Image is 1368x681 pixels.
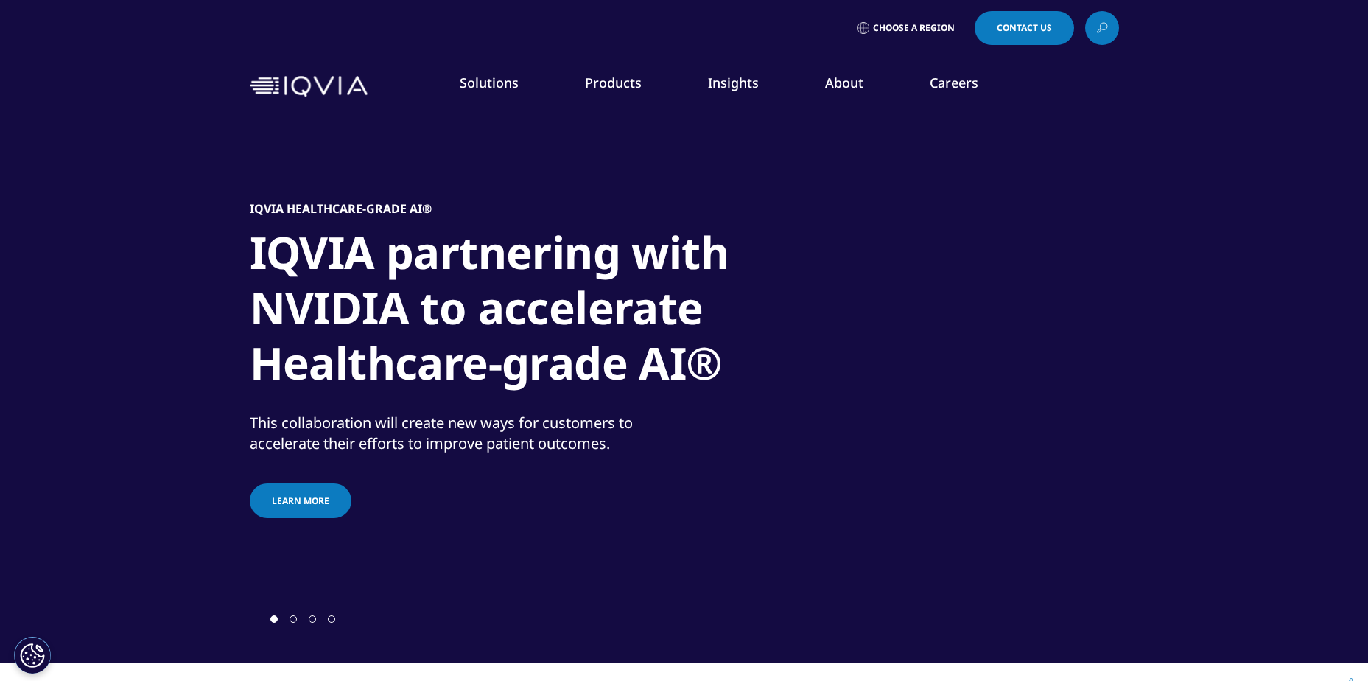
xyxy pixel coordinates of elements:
span: Go to slide 4 [328,615,335,623]
a: Solutions [460,74,519,91]
nav: Primary [373,52,1119,121]
div: This collaboration will create new ways for customers to accelerate their efforts to improve pati... [250,413,681,454]
div: Previous slide [250,612,253,626]
a: Insights [708,74,759,91]
img: IQVIA Healthcare Information Technology and Pharma Clinical Research Company [250,76,368,97]
span: Go to slide 2 [290,615,297,623]
span: Choose a Region [873,22,955,34]
a: Learn more [250,483,351,518]
button: Cookies Settings [14,637,51,674]
h1: IQVIA partnering with NVIDIA to accelerate Healthcare-grade AI® [250,225,802,399]
a: Products [585,74,642,91]
a: Contact Us [975,11,1074,45]
div: 1 / 4 [250,111,1119,612]
div: Next slide [352,612,356,626]
h5: IQVIA Healthcare-grade AI® [250,201,432,216]
span: Go to slide 3 [309,615,316,623]
a: About [825,74,863,91]
a: Careers [930,74,978,91]
span: Learn more [272,495,329,507]
span: Go to slide 1 [270,615,278,623]
span: Contact Us [997,24,1052,32]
